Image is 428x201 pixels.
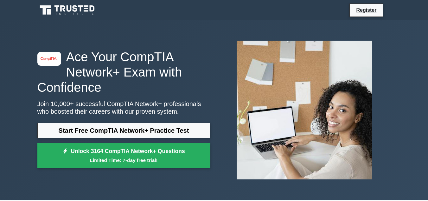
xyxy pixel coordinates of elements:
a: Unlock 3164 CompTIA Network+ QuestionsLimited Time: 7-day free trial! [37,143,210,168]
p: Join 10,000+ successful CompTIA Network+ professionals who boosted their careers with our proven ... [37,100,210,115]
small: Limited Time: 7-day free trial! [45,157,202,164]
h1: Ace Your CompTIA Network+ Exam with Confidence [37,49,210,95]
a: Start Free CompTIA Network+ Practice Test [37,123,210,138]
a: Register [352,6,380,14]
